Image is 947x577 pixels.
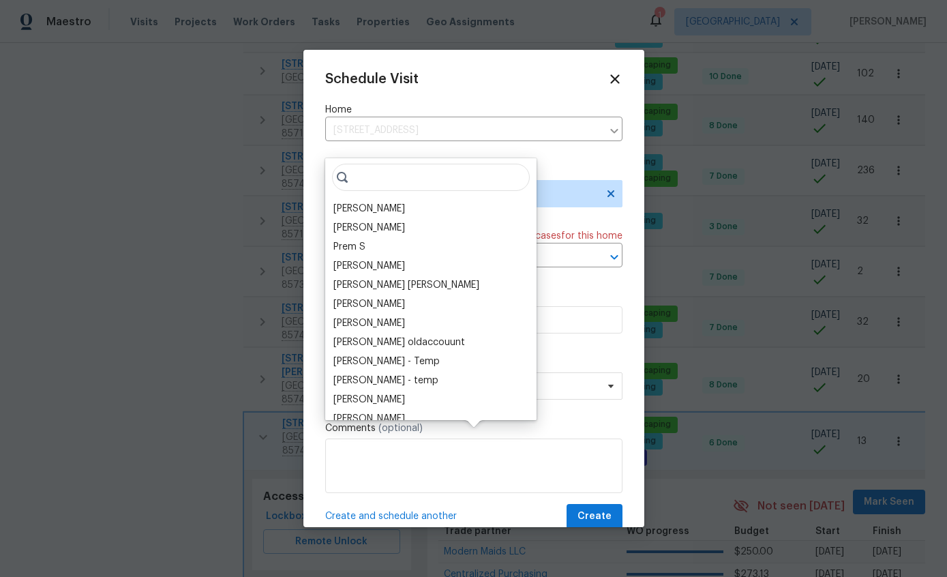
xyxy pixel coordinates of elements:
div: [PERSON_NAME] [333,316,405,330]
span: (optional) [378,424,423,433]
div: [PERSON_NAME] - Temp [333,355,440,368]
button: Open [605,248,624,267]
label: Home [325,103,622,117]
div: [PERSON_NAME] - temp [333,374,438,387]
div: [PERSON_NAME] [333,202,405,216]
span: Create [577,508,612,525]
div: [PERSON_NAME] [333,393,405,406]
span: Close [607,72,622,87]
label: Comments [325,421,622,435]
div: [PERSON_NAME] [333,412,405,426]
div: [PERSON_NAME] [333,259,405,273]
div: [PERSON_NAME] oldaccouunt [333,336,465,349]
div: [PERSON_NAME] [PERSON_NAME] [333,278,479,292]
span: Create and schedule another [325,509,457,523]
span: Schedule Visit [325,72,419,86]
input: Enter in an address [325,120,602,141]
div: [PERSON_NAME] [333,297,405,311]
button: Create [567,504,622,529]
div: [PERSON_NAME] [333,221,405,235]
div: Prem S [333,240,365,254]
span: There are case s for this home [486,229,622,243]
